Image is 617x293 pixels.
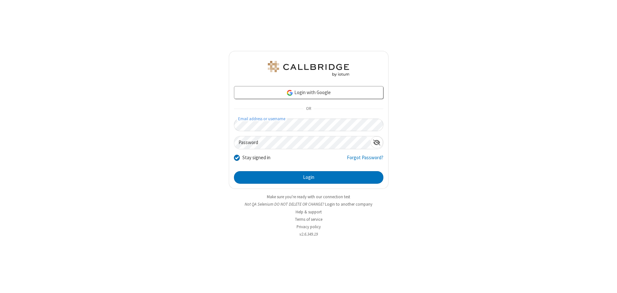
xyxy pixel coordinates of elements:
a: Make sure you're ready with our connection test [267,194,350,200]
button: Login [234,171,383,184]
a: Privacy policy [297,224,321,230]
a: Forgot Password? [347,154,383,166]
label: Stay signed in [242,154,270,161]
a: Terms of service [295,217,322,222]
a: Login with Google [234,86,383,99]
button: Login to another company [325,201,372,207]
input: Password [234,136,370,149]
li: v2.6.349.19 [229,231,389,237]
input: Email address or username [234,119,383,131]
a: Help & support [296,209,322,215]
span: OR [303,104,314,113]
li: Not QA Selenium DO NOT DELETE OR CHANGE? [229,201,389,207]
div: Show password [370,136,383,148]
img: google-icon.png [286,89,293,96]
img: QA Selenium DO NOT DELETE OR CHANGE [267,61,350,76]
